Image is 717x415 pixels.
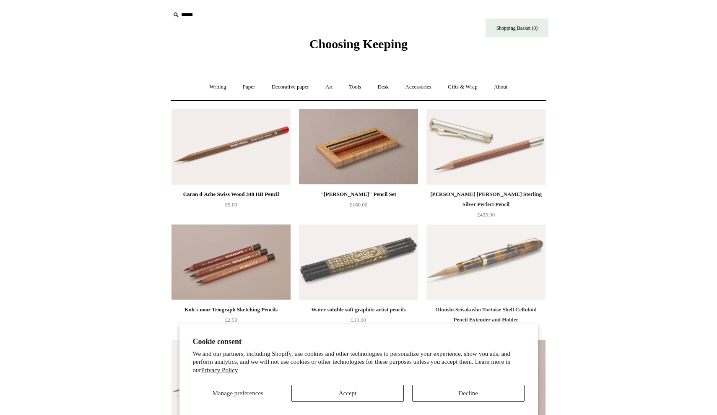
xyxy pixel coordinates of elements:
div: "[PERSON_NAME]" Pencil Set [301,189,416,199]
a: Art [318,76,340,98]
a: Water-soluble soft graphite artist pencils Water-soluble soft graphite artist pencils [299,224,418,300]
p: We and our partners, including Shopify, use cookies and other technologies to personalize your ex... [193,350,525,375]
a: Koh-i-noor Triograph Sketching Pencils £2.50 [171,305,291,339]
a: Accessories [398,76,439,98]
span: Choosing Keeping [309,37,408,51]
button: Manage preferences [192,385,283,402]
div: Caran d'Ache Swiss Wood 348 HB Pencil [174,189,288,199]
a: Gifts & Wrap [440,76,485,98]
a: [PERSON_NAME] [PERSON_NAME] Sterling Silver Perfect Pencil £435.00 [426,189,546,224]
a: Ohnishi Seisakusho Tortoise Shell Celluloid Pencil Extender and Holder Ohnishi Seisakusho Tortois... [426,224,546,300]
a: Shopping Basket (0) [486,18,548,37]
a: Caran d'Ache Swiss Wood 348 HB Pencil £5.00 [171,189,291,224]
button: Decline [412,385,525,402]
div: Water-soluble soft graphite artist pencils [301,305,416,315]
img: Caran d'Ache Swiss Wood 348 HB Pencil [171,109,291,185]
a: "Woods" Pencil Set "Woods" Pencil Set [299,109,418,185]
a: Decorative paper [264,76,317,98]
span: £435.00 [477,211,495,218]
button: Accept [291,385,404,402]
a: Privacy Policy [201,367,238,373]
span: £5.00 [225,201,237,208]
a: Graf Von Faber-Castell Sterling Silver Perfect Pencil Graf Von Faber-Castell Sterling Silver Perf... [426,109,546,185]
a: "[PERSON_NAME]" Pencil Set £160.00 [299,189,418,224]
a: Tools [342,76,369,98]
a: Desk [370,76,397,98]
img: Ohnishi Seisakusho Tortoise Shell Celluloid Pencil Extender and Holder [426,224,546,300]
h2: Cookie consent [193,337,525,346]
img: Graf Von Faber-Castell Sterling Silver Perfect Pencil [426,109,546,185]
div: Koh-i-noor Triograph Sketching Pencils [174,305,288,315]
span: £160.00 [350,201,367,208]
a: Water-soluble soft graphite artist pencils £10.00 [299,305,418,339]
img: Koh-i-noor Triograph Sketching Pencils [171,224,291,300]
div: Ohnishi Seisakusho Tortoise Shell Celluloid Pencil Extender and Holder [429,305,543,325]
a: Ohnishi Seisakusho Tortoise Shell Celluloid Pencil Extender and Holder £70.00 [426,305,546,339]
img: "Woods" Pencil Set [299,109,418,185]
a: Koh-i-noor Triograph Sketching Pencils Koh-i-noor Triograph Sketching Pencils [171,224,291,300]
span: Manage preferences [213,390,263,397]
img: Water-soluble soft graphite artist pencils [299,224,418,300]
a: Caran d'Ache Swiss Wood 348 HB Pencil Caran d'Ache Swiss Wood 348 HB Pencil [171,109,291,185]
a: Writing [202,76,234,98]
div: [PERSON_NAME] [PERSON_NAME] Sterling Silver Perfect Pencil [429,189,543,209]
span: £2.50 [225,317,237,323]
span: £10.00 [351,317,366,323]
a: Choosing Keeping [309,44,408,50]
a: Paper [235,76,263,98]
a: About [486,76,515,98]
